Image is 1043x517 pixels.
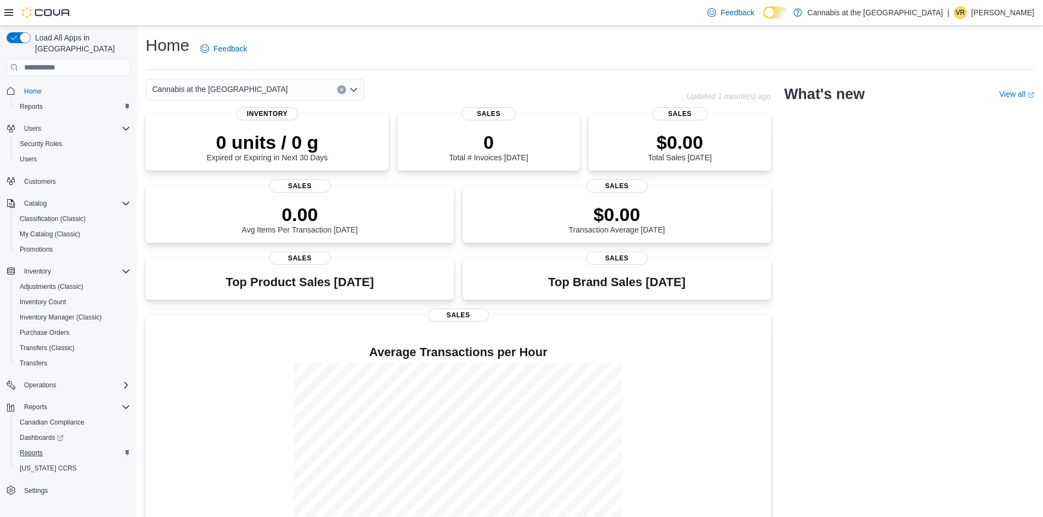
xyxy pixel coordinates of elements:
button: Inventory [20,265,55,278]
a: Dashboards [11,430,135,445]
span: Settings [24,486,48,495]
span: Purchase Orders [15,326,130,339]
span: Sales [586,252,648,265]
span: Classification (Classic) [20,214,86,223]
span: Inventory Count [15,295,130,309]
span: Reports [15,446,130,460]
span: Home [24,87,42,96]
span: Users [15,153,130,166]
p: | [947,6,949,19]
span: Sales [653,107,707,120]
p: Updated 1 minute(s) ago [687,92,771,101]
span: Purchase Orders [20,328,70,337]
p: $0.00 [569,204,665,225]
span: Promotions [20,245,53,254]
span: Load All Apps in [GEOGRAPHIC_DATA] [31,32,130,54]
span: Users [20,155,37,164]
a: Customers [20,175,60,188]
span: Promotions [15,243,130,256]
a: Inventory Manager (Classic) [15,311,106,324]
span: Reports [20,449,43,457]
h3: Top Product Sales [DATE] [226,276,373,289]
button: Clear input [337,85,346,94]
button: Reports [2,399,135,415]
span: Sales [428,309,489,322]
button: Purchase Orders [11,325,135,340]
span: Users [24,124,41,133]
a: Dashboards [15,431,68,444]
span: Canadian Compliance [20,418,84,427]
span: Feedback [214,43,247,54]
button: Open list of options [349,85,358,94]
span: Security Roles [20,140,62,148]
a: Transfers (Classic) [15,341,79,355]
div: Expired or Expiring in Next 30 Days [207,131,328,162]
button: Customers [2,173,135,189]
span: Users [20,122,130,135]
span: Inventory Count [20,298,66,306]
button: Inventory Manager (Classic) [11,310,135,325]
div: Total # Invoices [DATE] [449,131,528,162]
span: Reports [15,100,130,113]
span: Reports [20,400,130,414]
a: Transfers [15,357,51,370]
span: Reports [24,403,47,411]
div: Veerinder Raien [954,6,967,19]
p: $0.00 [648,131,711,153]
button: Reports [11,99,135,114]
span: Adjustments (Classic) [15,280,130,293]
button: Reports [11,445,135,461]
a: Security Roles [15,137,66,150]
span: Operations [24,381,56,390]
a: Settings [20,484,52,497]
span: Cannabis at the [GEOGRAPHIC_DATA] [152,83,288,96]
div: Total Sales [DATE] [648,131,711,162]
p: 0.00 [242,204,358,225]
button: Settings [2,483,135,498]
span: Transfers [15,357,130,370]
button: Users [11,152,135,167]
svg: External link [1028,92,1034,98]
button: Users [2,121,135,136]
span: VR [956,6,965,19]
span: Transfers (Classic) [20,344,74,352]
button: Catalog [2,196,135,211]
span: Catalog [20,197,130,210]
span: Sales [269,179,331,193]
a: Promotions [15,243,57,256]
span: Settings [20,484,130,497]
button: Transfers [11,356,135,371]
span: Sales [586,179,648,193]
div: Avg Items Per Transaction [DATE] [242,204,358,234]
img: Cova [22,7,71,18]
span: Inventory [24,267,51,276]
a: Canadian Compliance [15,416,89,429]
span: Dashboards [15,431,130,444]
button: My Catalog (Classic) [11,226,135,242]
span: Customers [24,177,56,186]
a: Users [15,153,41,166]
span: Sales [462,107,516,120]
h3: Top Brand Sales [DATE] [548,276,685,289]
button: Operations [20,379,61,392]
span: Operations [20,379,130,392]
button: [US_STATE] CCRS [11,461,135,476]
a: Reports [15,446,47,460]
input: Dark Mode [763,7,788,19]
button: Reports [20,400,51,414]
button: Operations [2,377,135,393]
span: Dashboards [20,433,64,442]
a: Adjustments (Classic) [15,280,88,293]
span: My Catalog (Classic) [20,230,80,239]
span: Transfers (Classic) [15,341,130,355]
button: Canadian Compliance [11,415,135,430]
p: 0 units / 0 g [207,131,328,153]
span: Inventory [20,265,130,278]
span: Adjustments (Classic) [20,282,83,291]
h2: What's new [784,85,865,103]
p: 0 [449,131,528,153]
button: Home [2,83,135,98]
button: Promotions [11,242,135,257]
a: Feedback [196,38,251,60]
